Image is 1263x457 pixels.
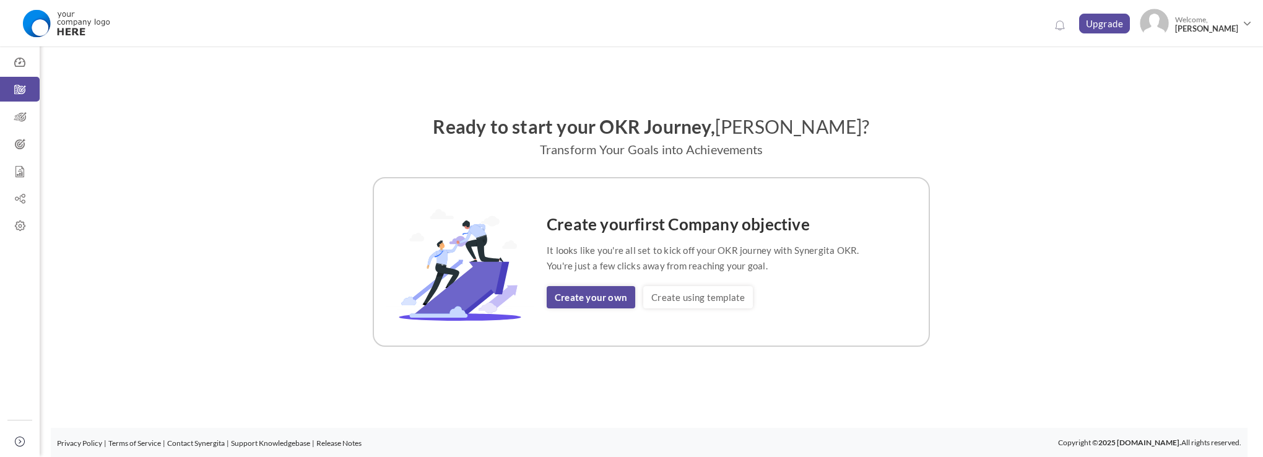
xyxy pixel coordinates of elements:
[547,243,859,274] p: It looks like you're all set to kick off your OKR journey with Synergita OKR. You're just a few c...
[55,143,1248,155] p: Transform Your Goals into Achievements
[643,286,753,308] a: Create using template
[14,8,118,39] img: Logo
[547,286,635,308] a: Create your own
[104,437,106,450] li: |
[167,438,225,448] a: Contact Synergita
[715,116,870,137] span: [PERSON_NAME]?
[163,437,165,450] li: |
[1050,16,1070,36] a: Notifications
[312,437,315,450] li: |
[547,215,859,233] h4: Create your
[55,116,1248,137] h2: Ready to start your OKR Journey,
[1098,438,1181,447] b: 2025 [DOMAIN_NAME].
[227,437,229,450] li: |
[1135,4,1257,40] a: Photo Welcome,[PERSON_NAME]
[1058,437,1241,449] p: Copyright © All rights reserved.
[231,438,310,448] a: Support Knowledgebase
[386,203,534,321] img: OKR-Template-Image.svg
[1169,9,1241,40] span: Welcome,
[316,438,362,448] a: Release Notes
[1175,24,1238,33] span: [PERSON_NAME]
[635,214,810,234] span: first Company objective
[1079,14,1131,33] a: Upgrade
[57,438,102,448] a: Privacy Policy
[1140,9,1169,38] img: Photo
[108,438,161,448] a: Terms of Service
